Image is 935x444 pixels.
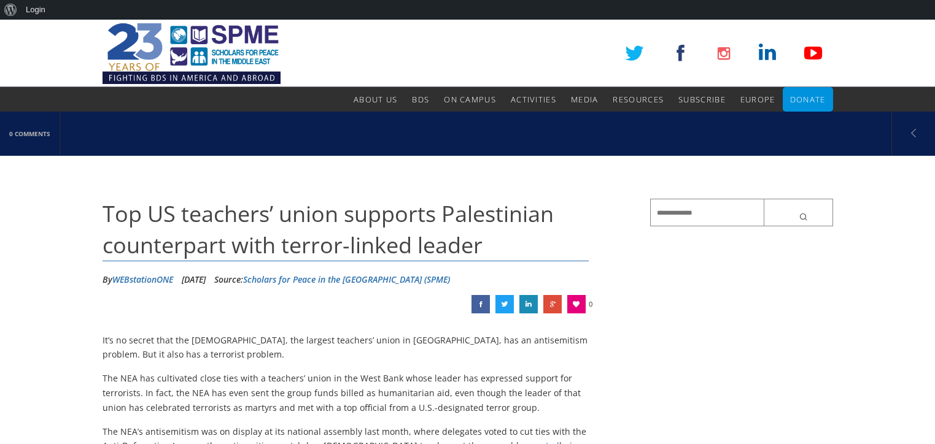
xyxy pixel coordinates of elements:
li: [DATE] [182,270,206,289]
img: SPME [103,20,281,87]
a: Media [571,87,599,112]
span: On Campus [444,94,496,105]
span: Europe [740,94,775,105]
a: Resources [613,87,664,112]
div: Source: [214,270,450,289]
a: Subscribe [678,87,726,112]
p: The NEA has cultivated close ties with a teachers’ union in the West Bank whose leader has expres... [103,371,589,415]
span: Resources [613,94,664,105]
a: WEBstationONE [112,274,173,285]
a: Scholars for Peace in the [GEOGRAPHIC_DATA] (SPME) [243,274,450,285]
a: Activities [511,87,556,112]
a: On Campus [444,87,496,112]
span: Subscribe [678,94,726,105]
p: It’s no secret that the [DEMOGRAPHIC_DATA], the largest teachers’ union in [GEOGRAPHIC_DATA], has... [103,333,589,362]
a: Top US teachers’ union supports Palestinian counterpart with terror-linked leader [543,295,562,313]
span: About Us [354,94,397,105]
span: BDS [412,94,429,105]
span: Activities [511,94,556,105]
a: Top US teachers’ union supports Palestinian counterpart with terror-linked leader [519,295,538,313]
a: Top US teachers’ union supports Palestinian counterpart with terror-linked leader [495,295,514,313]
span: Donate [790,94,826,105]
a: About Us [354,87,397,112]
span: Top US teachers’ union supports Palestinian counterpart with terror-linked leader [103,199,554,259]
a: BDS [412,87,429,112]
span: Media [571,94,599,105]
span: 0 [589,295,592,313]
li: By [103,270,173,289]
a: Europe [740,87,775,112]
a: Donate [790,87,826,112]
a: Top US teachers’ union supports Palestinian counterpart with terror-linked leader [471,295,490,313]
